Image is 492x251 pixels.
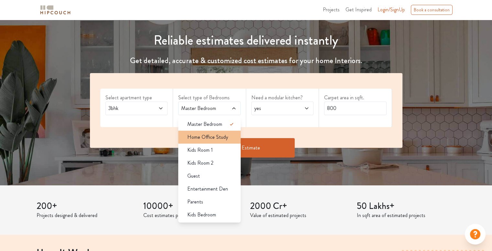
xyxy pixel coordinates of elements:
[187,172,200,180] span: Guest
[37,212,136,219] p: Projects designed & delivered
[253,104,295,112] span: yes
[187,146,213,154] span: Kids Room 1
[187,159,213,167] span: Kids Room 2
[345,6,372,13] span: Get Inspired
[187,133,228,141] span: Home Office Study
[187,211,216,219] span: Kids Bedroom
[105,94,168,102] label: Select apartment type
[323,6,340,13] span: Projects
[180,104,222,112] span: Master Bedroom
[198,138,295,158] button: Get Estimate
[39,4,71,16] img: logo-horizontal.svg
[411,5,453,15] div: Book a consultation
[187,120,222,128] span: Master Bedroom
[178,94,241,102] label: Select type of Bedrooms
[357,212,456,219] p: In sqft area of estimated projects
[251,94,314,102] label: Need a modular kitchen?
[324,102,387,115] input: Enter area sqft
[143,201,242,212] h3: 10000+
[187,185,228,193] span: Entertainment Den
[187,198,203,206] span: Parents
[107,104,149,112] span: 3bhk
[37,201,136,212] h3: 200+
[39,3,71,17] span: logo-horizontal.svg
[86,56,406,65] h4: Get detailed, accurate & customized cost estimates for your home Interiors.
[377,6,405,13] span: Login/SignUp
[86,33,406,48] h1: Reliable estimates delivered instantly
[357,201,456,212] h3: 50 Lakhs+
[324,94,387,102] label: Carpet area in sqft.
[178,115,241,122] div: select 2 more room(s)
[143,212,242,219] p: Cost estimates provided
[250,212,349,219] p: Value of estimated projects
[250,201,349,212] h3: 2000 Cr+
